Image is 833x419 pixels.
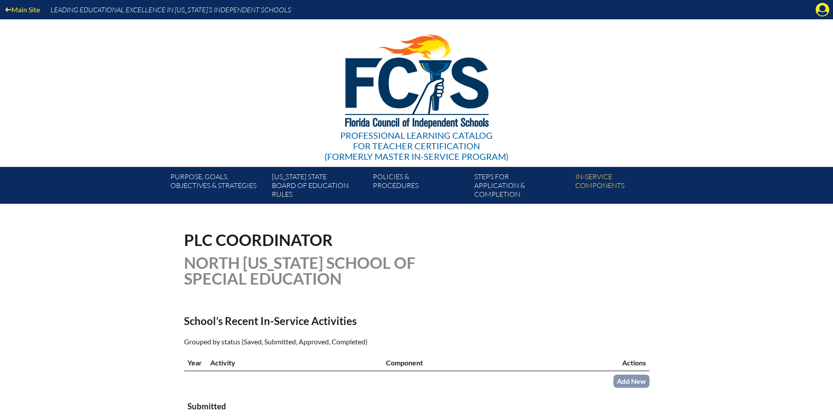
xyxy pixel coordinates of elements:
[613,375,649,387] a: Add New
[184,354,207,371] th: Year
[353,141,480,151] span: for Teacher Certification
[188,401,646,412] h3: Submitted
[184,314,493,327] h2: School’s Recent In-Service Activities
[167,170,268,204] a: Purpose, goals,objectives & strategies
[184,230,333,249] span: PLC Coordinator
[471,170,572,204] a: Steps forapplication & completion
[325,130,508,162] div: Professional Learning Catalog (formerly Master In-service Program)
[207,354,383,371] th: Activity
[2,4,43,15] a: Main Site
[184,336,493,347] p: Grouped by status (Saved, Submitted, Approved, Completed)
[564,354,649,371] th: Actions
[815,3,829,17] svg: Manage account
[382,354,564,371] th: Component
[184,253,415,288] span: North [US_STATE] School of Special Education
[321,18,512,163] a: Professional Learning Catalog for Teacher Certification(formerly Master In-service Program)
[268,170,369,204] a: [US_STATE] StateBoard of Education rules
[572,170,673,204] a: In-servicecomponents
[326,19,507,139] img: FCISlogo221.eps
[369,170,470,204] a: Policies &Procedures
